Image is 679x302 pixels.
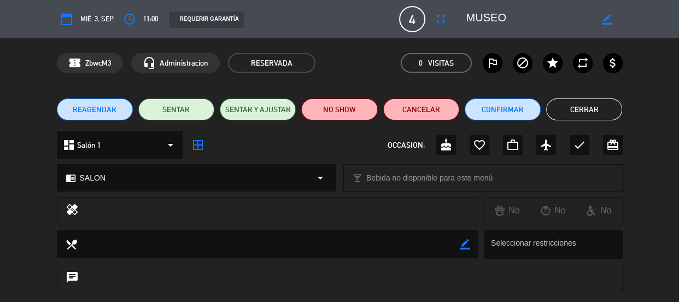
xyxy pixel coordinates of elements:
div: No [576,204,622,218]
i: outlined_flag [486,56,499,69]
i: border_color [601,14,612,25]
button: Cancelar [383,98,459,120]
button: NO SHOW [301,98,377,120]
i: block [516,56,529,69]
button: Confirmar [465,98,541,120]
i: border_all [191,138,204,152]
i: local_dining [65,238,77,250]
i: fullscreen [434,13,447,26]
span: Administracion [160,57,208,69]
span: RESERVADA [228,53,315,73]
div: No [530,204,576,218]
button: Cerrar [546,98,622,120]
i: star [546,56,559,69]
i: chat [66,271,79,286]
span: ZbwcM3 [85,57,112,69]
span: Bebida no disponible para este menú [366,172,493,184]
i: check [573,138,586,152]
span: 0 [419,57,423,69]
button: access_time [120,9,139,29]
i: local_bar [352,173,362,183]
i: healing [66,203,79,218]
i: border_color [460,239,470,249]
i: favorite_border [473,138,486,152]
button: SENTAR Y AJUSTAR [220,98,296,120]
span: mié. 3, sep. [80,13,114,25]
div: No [484,204,530,218]
div: REQUERIR GARANTÍA [169,11,244,28]
i: calendar_today [60,13,73,26]
span: REAGENDAR [73,104,116,115]
span: Salón 1 [77,139,101,152]
i: repeat [576,56,589,69]
em: Visitas [428,57,454,69]
i: access_time [123,13,136,26]
button: SENTAR [138,98,214,120]
i: arrow_drop_down [164,138,177,152]
i: work_outline [506,138,519,152]
i: headset_mic [143,56,156,69]
span: OCCASION: [388,139,425,152]
button: calendar_today [57,9,77,29]
i: arrow_drop_down [314,171,327,184]
i: attach_money [606,56,619,69]
span: 11:00 [143,13,158,25]
span: 4 [399,6,425,32]
i: card_giftcard [606,138,619,152]
span: SALON [80,172,106,184]
button: fullscreen [431,9,450,29]
i: dashboard [62,138,75,152]
button: REAGENDAR [57,98,133,120]
i: chrome_reader_mode [66,173,76,183]
i: airplanemode_active [540,138,553,152]
span: confirmation_number [68,56,81,69]
i: cake [440,138,453,152]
